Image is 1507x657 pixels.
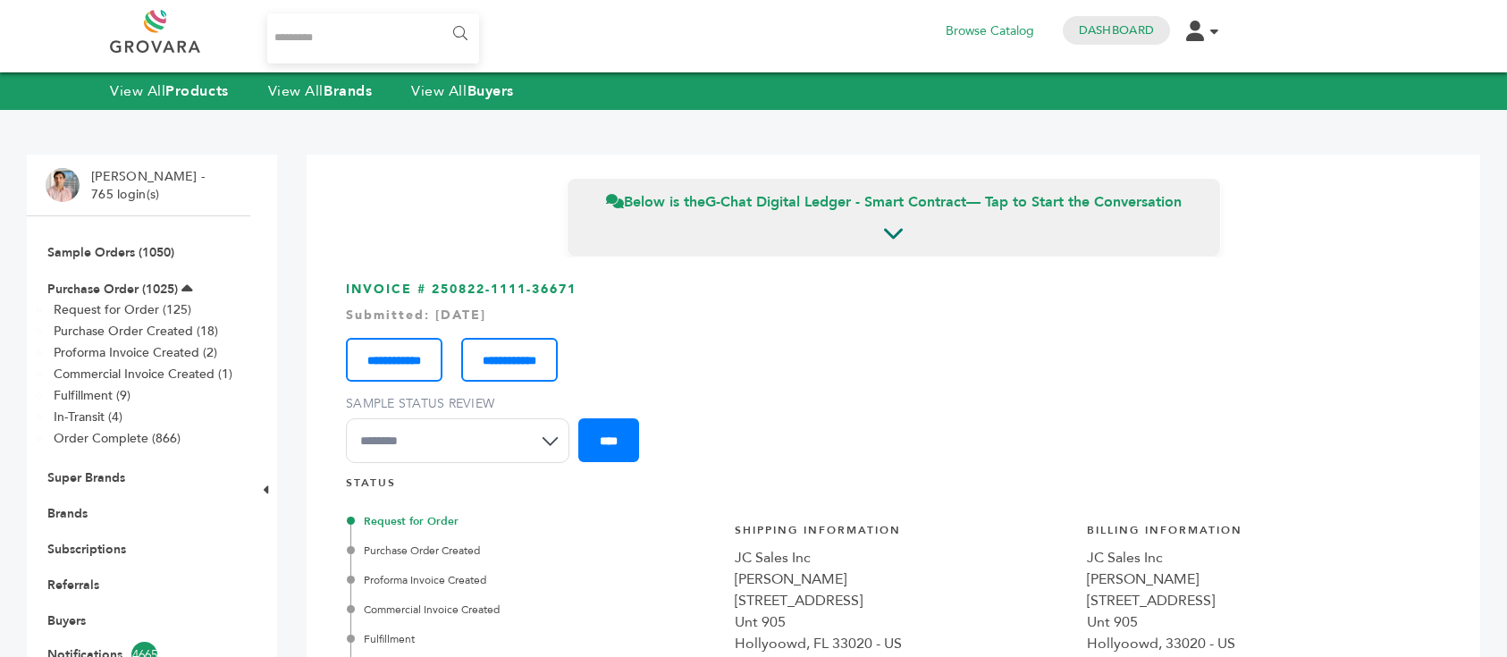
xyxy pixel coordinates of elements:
[346,281,1441,476] h3: INVOICE # 250822-1111-36671
[47,541,126,558] a: Subscriptions
[1087,611,1421,633] div: Unt 905
[350,543,715,559] div: Purchase Order Created
[324,81,372,101] strong: Brands
[54,430,181,447] a: Order Complete (866)
[346,307,1441,324] div: Submitted: [DATE]
[47,244,174,261] a: Sample Orders (1050)
[411,81,514,101] a: View AllBuyers
[1087,590,1421,611] div: [STREET_ADDRESS]
[606,192,1182,212] span: Below is the — Tap to Start the Conversation
[268,81,373,101] a: View AllBrands
[735,569,1069,590] div: [PERSON_NAME]
[346,476,1441,500] h4: STATUS
[735,523,1069,547] h4: Shipping Information
[54,301,191,318] a: Request for Order (125)
[47,505,88,522] a: Brands
[1087,633,1421,654] div: Hollyoowd, 33020 - US
[54,387,130,404] a: Fulfillment (9)
[735,611,1069,633] div: Unt 905
[735,590,1069,611] div: [STREET_ADDRESS]
[47,577,99,594] a: Referrals
[110,81,229,101] a: View AllProducts
[267,13,479,63] input: Search...
[735,547,1069,569] div: JC Sales Inc
[350,631,715,647] div: Fulfillment
[54,323,218,340] a: Purchase Order Created (18)
[350,513,715,529] div: Request for Order
[467,81,514,101] strong: Buyers
[54,409,122,425] a: In-Transit (4)
[346,395,578,413] label: Sample Status Review
[735,633,1069,654] div: Hollyoowd, FL 33020 - US
[350,602,715,618] div: Commercial Invoice Created
[54,366,232,383] a: Commercial Invoice Created (1)
[1087,547,1421,569] div: JC Sales Inc
[47,281,178,298] a: Purchase Order (1025)
[1087,523,1421,547] h4: Billing Information
[350,572,715,588] div: Proforma Invoice Created
[705,192,966,212] strong: G-Chat Digital Ledger - Smart Contract
[165,81,228,101] strong: Products
[91,168,209,203] li: [PERSON_NAME] - 765 login(s)
[1079,22,1154,38] a: Dashboard
[47,612,86,629] a: Buyers
[946,21,1034,41] a: Browse Catalog
[47,469,125,486] a: Super Brands
[1087,569,1421,590] div: [PERSON_NAME]
[54,344,217,361] a: Proforma Invoice Created (2)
